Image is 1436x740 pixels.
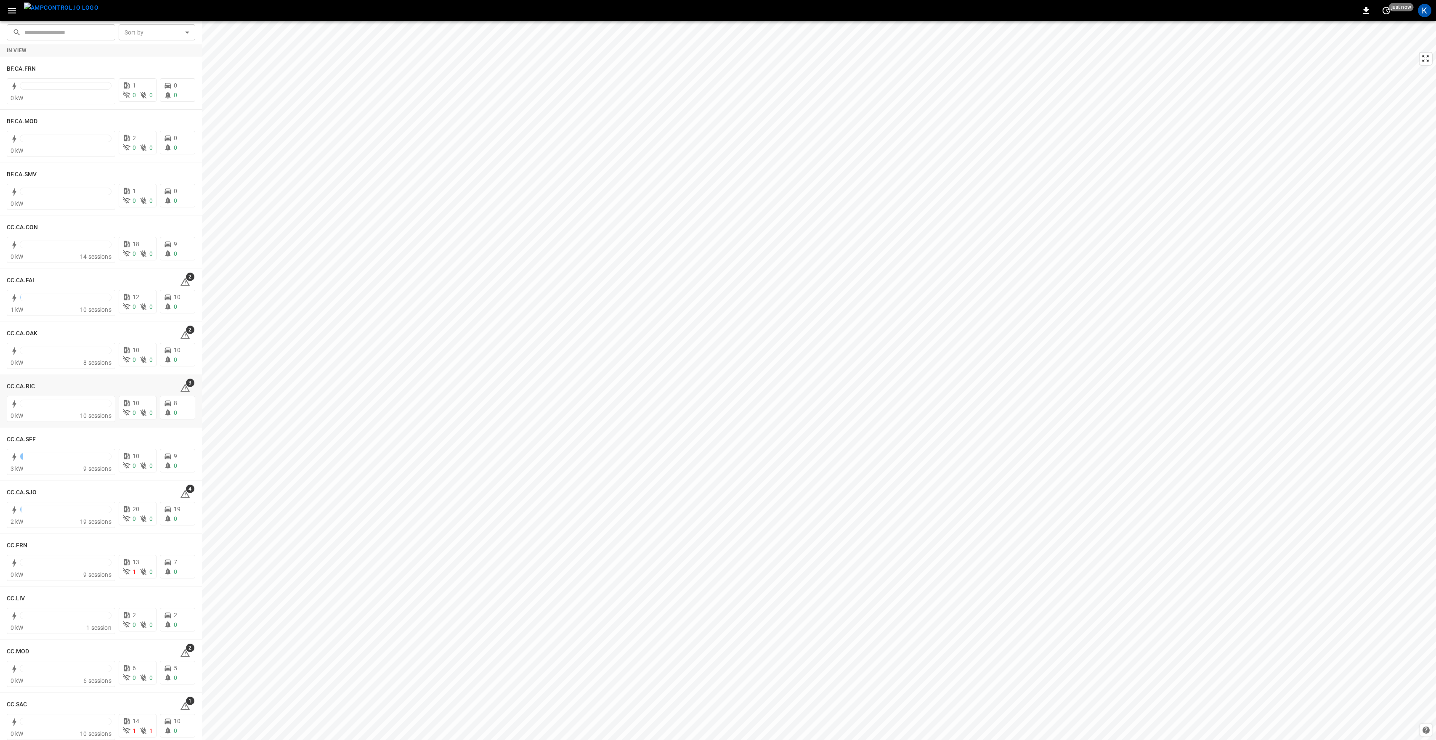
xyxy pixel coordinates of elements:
[174,568,177,575] span: 0
[186,485,194,493] span: 4
[133,197,136,204] span: 0
[149,92,153,98] span: 0
[86,624,111,631] span: 1 session
[11,306,24,313] span: 1 kW
[7,435,36,444] h6: CC.CA.SFF
[7,64,36,74] h6: BF.CA.FRN
[174,612,177,618] span: 2
[133,674,136,681] span: 0
[7,223,38,232] h6: CC.CA.CON
[7,329,37,338] h6: CC.CA.OAK
[133,515,136,522] span: 0
[11,200,24,207] span: 0 kW
[174,144,177,151] span: 0
[174,197,177,204] span: 0
[149,462,153,469] span: 0
[133,506,139,512] span: 20
[133,453,139,459] span: 10
[7,647,29,656] h6: CC.MOD
[149,727,153,734] span: 1
[174,347,180,353] span: 10
[11,147,24,154] span: 0 kW
[133,568,136,575] span: 1
[11,359,24,366] span: 0 kW
[174,506,180,512] span: 19
[24,3,98,13] img: ampcontrol.io logo
[149,568,153,575] span: 0
[174,92,177,98] span: 0
[11,412,24,419] span: 0 kW
[133,250,136,257] span: 0
[133,92,136,98] span: 0
[133,347,139,353] span: 10
[1418,4,1431,17] div: profile-icon
[133,727,136,734] span: 1
[149,674,153,681] span: 0
[149,250,153,257] span: 0
[174,241,177,247] span: 9
[174,409,177,416] span: 0
[202,21,1436,740] canvas: Map
[186,273,194,281] span: 2
[7,488,37,497] h6: CC.CA.SJO
[11,677,24,684] span: 0 kW
[149,409,153,416] span: 0
[186,326,194,334] span: 2
[186,644,194,652] span: 2
[174,727,177,734] span: 0
[7,541,28,550] h6: CC.FRN
[7,170,37,179] h6: BF.CA.SMV
[133,409,136,416] span: 0
[7,117,37,126] h6: BF.CA.MOD
[80,518,111,525] span: 19 sessions
[149,144,153,151] span: 0
[174,82,177,89] span: 0
[133,621,136,628] span: 0
[174,515,177,522] span: 0
[80,730,111,737] span: 10 sessions
[186,697,194,705] span: 1
[83,465,111,472] span: 9 sessions
[133,718,139,724] span: 14
[133,356,136,363] span: 0
[7,48,27,53] strong: In View
[174,462,177,469] span: 0
[7,594,25,603] h6: CC.LIV
[83,571,111,578] span: 9 sessions
[149,303,153,310] span: 0
[174,356,177,363] span: 0
[174,559,177,565] span: 7
[149,515,153,522] span: 0
[1389,3,1414,11] span: just now
[133,665,136,671] span: 6
[83,677,111,684] span: 6 sessions
[174,294,180,300] span: 10
[80,412,111,419] span: 10 sessions
[7,382,35,391] h6: CC.CA.RIC
[7,276,34,285] h6: CC.CA.FAI
[80,306,111,313] span: 10 sessions
[11,465,24,472] span: 3 kW
[174,135,177,141] span: 0
[11,571,24,578] span: 0 kW
[133,82,136,89] span: 1
[83,359,111,366] span: 8 sessions
[133,135,136,141] span: 2
[174,621,177,628] span: 0
[7,700,27,709] h6: CC.SAC
[11,730,24,737] span: 0 kW
[11,624,24,631] span: 0 kW
[133,188,136,194] span: 1
[174,250,177,257] span: 0
[133,400,139,406] span: 10
[133,612,136,618] span: 2
[149,356,153,363] span: 0
[174,400,177,406] span: 8
[174,718,180,724] span: 10
[133,303,136,310] span: 0
[149,621,153,628] span: 0
[133,144,136,151] span: 0
[133,559,139,565] span: 13
[174,453,177,459] span: 9
[174,665,177,671] span: 5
